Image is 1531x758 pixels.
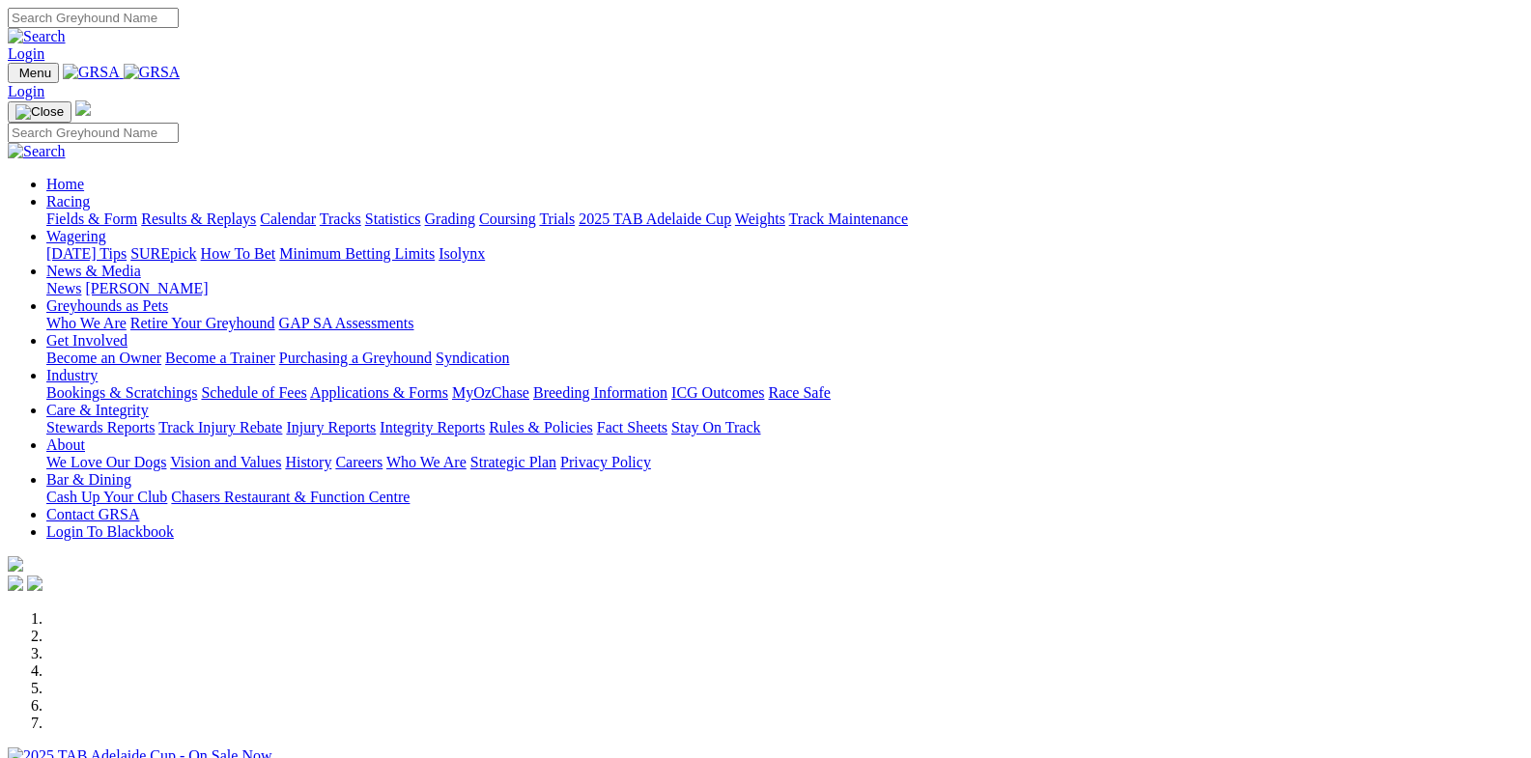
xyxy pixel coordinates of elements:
[46,523,174,540] a: Login To Blackbook
[436,350,509,366] a: Syndication
[201,245,276,262] a: How To Bet
[130,315,275,331] a: Retire Your Greyhound
[46,211,137,227] a: Fields & Form
[386,454,467,470] a: Who We Are
[286,419,376,435] a: Injury Reports
[560,454,651,470] a: Privacy Policy
[75,100,91,116] img: logo-grsa-white.png
[46,280,1523,297] div: News & Media
[46,350,1523,367] div: Get Involved
[141,211,256,227] a: Results & Replays
[439,245,485,262] a: Isolynx
[46,402,149,418] a: Care & Integrity
[15,104,64,120] img: Close
[201,384,306,401] a: Schedule of Fees
[85,280,208,296] a: [PERSON_NAME]
[46,419,1523,436] div: Care & Integrity
[8,28,66,45] img: Search
[46,245,127,262] a: [DATE] Tips
[46,489,167,505] a: Cash Up Your Club
[8,45,44,62] a: Login
[8,556,23,572] img: logo-grsa-white.png
[46,332,128,349] a: Get Involved
[279,350,432,366] a: Purchasing a Greyhound
[8,63,59,83] button: Toggle navigation
[46,315,127,331] a: Who We Are
[46,384,1523,402] div: Industry
[8,8,179,28] input: Search
[452,384,529,401] a: MyOzChase
[671,384,764,401] a: ICG Outcomes
[8,143,66,160] img: Search
[19,66,51,80] span: Menu
[671,419,760,435] a: Stay On Track
[170,454,281,470] a: Vision and Values
[380,419,485,435] a: Integrity Reports
[46,454,1523,471] div: About
[158,419,282,435] a: Track Injury Rebate
[260,211,316,227] a: Calendar
[46,228,106,244] a: Wagering
[46,367,98,383] a: Industry
[8,101,71,123] button: Toggle navigation
[46,419,155,435] a: Stewards Reports
[789,211,908,227] a: Track Maintenance
[46,454,166,470] a: We Love Our Dogs
[46,506,139,522] a: Contact GRSA
[46,211,1523,228] div: Racing
[130,245,196,262] a: SUREpick
[165,350,275,366] a: Become a Trainer
[310,384,448,401] a: Applications & Forms
[579,211,731,227] a: 2025 TAB Adelaide Cup
[46,350,161,366] a: Become an Owner
[171,489,410,505] a: Chasers Restaurant & Function Centre
[46,176,84,192] a: Home
[46,384,197,401] a: Bookings & Scratchings
[46,193,90,210] a: Racing
[46,280,81,296] a: News
[597,419,667,435] a: Fact Sheets
[735,211,785,227] a: Weights
[279,315,414,331] a: GAP SA Assessments
[279,245,435,262] a: Minimum Betting Limits
[489,419,593,435] a: Rules & Policies
[539,211,575,227] a: Trials
[8,83,44,99] a: Login
[46,245,1523,263] div: Wagering
[285,454,331,470] a: History
[470,454,556,470] a: Strategic Plan
[46,489,1523,506] div: Bar & Dining
[46,315,1523,332] div: Greyhounds as Pets
[46,297,168,314] a: Greyhounds as Pets
[335,454,383,470] a: Careers
[320,211,361,227] a: Tracks
[124,64,181,81] img: GRSA
[425,211,475,227] a: Grading
[479,211,536,227] a: Coursing
[8,576,23,591] img: facebook.svg
[46,436,85,453] a: About
[533,384,667,401] a: Breeding Information
[27,576,43,591] img: twitter.svg
[365,211,421,227] a: Statistics
[46,471,131,488] a: Bar & Dining
[63,64,120,81] img: GRSA
[768,384,830,401] a: Race Safe
[8,123,179,143] input: Search
[46,263,141,279] a: News & Media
